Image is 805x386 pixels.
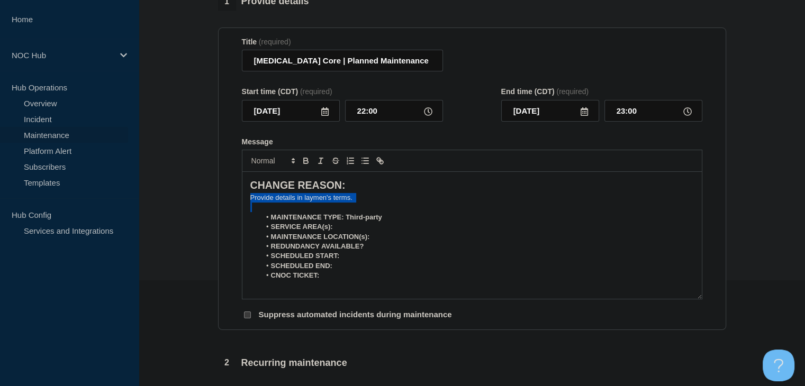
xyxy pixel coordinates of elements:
[763,350,794,381] iframe: Help Scout Beacon - Open
[259,310,452,320] p: Suppress automated incidents during maintenance
[242,38,443,46] div: Title
[242,137,702,146] div: Message
[242,100,340,122] input: YYYY-MM-DD
[242,87,443,96] div: Start time (CDT)
[358,154,373,167] button: Toggle bulleted list
[242,172,702,299] div: Message
[242,50,443,71] input: Title
[299,154,313,167] button: Toggle bold text
[604,100,702,122] input: HH:MM
[501,100,599,122] input: YYYY-MM-DD
[313,154,328,167] button: Toggle italic text
[259,38,291,46] span: (required)
[556,87,589,96] span: (required)
[247,154,299,167] span: Font size
[271,223,333,231] strong: SERVICE AREA(s):
[501,87,702,96] div: End time (CDT)
[271,252,340,260] strong: SCHEDULED START:
[12,51,113,60] p: NOC Hub
[218,354,347,372] div: Recurring maintenance
[271,213,382,221] strong: MAINTENANCE TYPE: Third-party
[250,193,694,203] p: Provide details in laymen's terms.
[300,87,332,96] span: (required)
[218,354,236,372] span: 2
[373,154,387,167] button: Toggle link
[271,242,364,250] strong: REDUNDANCY AVAILABLE?
[271,262,332,270] strong: SCHEDULED END:
[271,271,320,279] strong: CNOC TICKET:
[271,233,370,241] strong: MAINTENANCE LOCATION(s):
[345,100,443,122] input: HH:MM
[343,154,358,167] button: Toggle ordered list
[250,179,346,191] strong: CHANGE REASON:
[328,154,343,167] button: Toggle strikethrough text
[244,311,251,318] input: Suppress automated incidents during maintenance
